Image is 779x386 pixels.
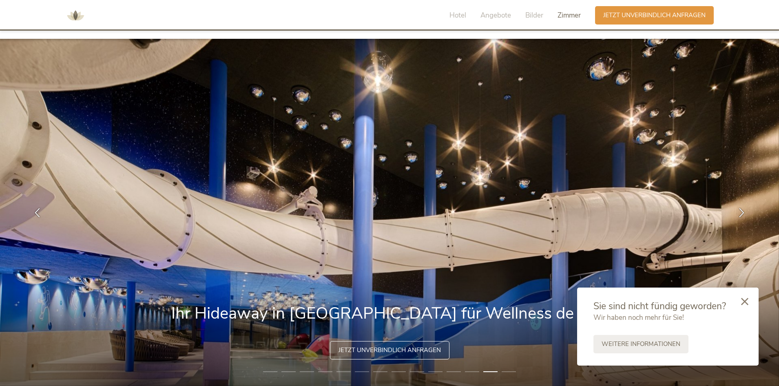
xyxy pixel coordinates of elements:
a: AMONTI & LUNARIS Wellnessresort [63,12,88,18]
span: Angebote [480,11,511,20]
span: Jetzt unverbindlich anfragen [603,11,706,20]
span: Wir haben noch mehr für Sie! [593,313,684,322]
img: AMONTI & LUNARIS Wellnessresort [63,3,88,28]
span: Jetzt unverbindlich anfragen [339,346,441,355]
span: Sie sind nicht fündig geworden? [593,300,726,312]
span: Weitere Informationen [602,340,680,348]
span: Bilder [525,11,543,20]
span: Zimmer [558,11,581,20]
a: Weitere Informationen [593,335,688,353]
span: Hotel [449,11,466,20]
